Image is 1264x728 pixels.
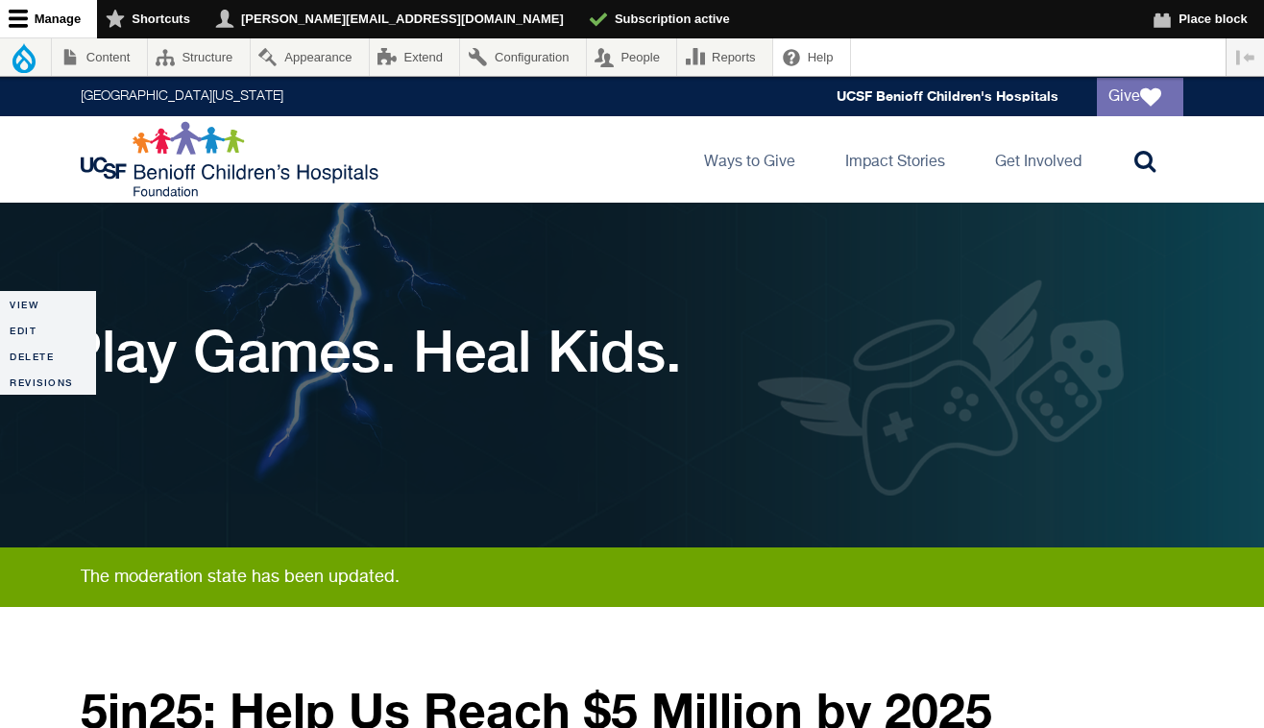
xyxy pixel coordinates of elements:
[148,38,250,76] a: Structure
[63,567,1201,588] div: The moderation state has been updated.
[1227,38,1264,76] button: Vertical orientation
[677,38,772,76] a: Reports
[81,90,283,104] a: [GEOGRAPHIC_DATA][US_STATE]
[773,38,850,76] a: Help
[830,116,960,203] a: Impact Stories
[1097,78,1183,116] a: Give
[460,38,585,76] a: Configuration
[81,121,383,198] img: Logo for UCSF Benioff Children's Hospitals Foundation
[63,317,682,384] h1: Play Games. Heal Kids.
[587,38,677,76] a: People
[980,116,1097,203] a: Get Involved
[689,116,811,203] a: Ways to Give
[251,38,369,76] a: Appearance
[837,88,1058,105] a: UCSF Benioff Children's Hospitals
[52,38,147,76] a: Content
[370,38,460,76] a: Extend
